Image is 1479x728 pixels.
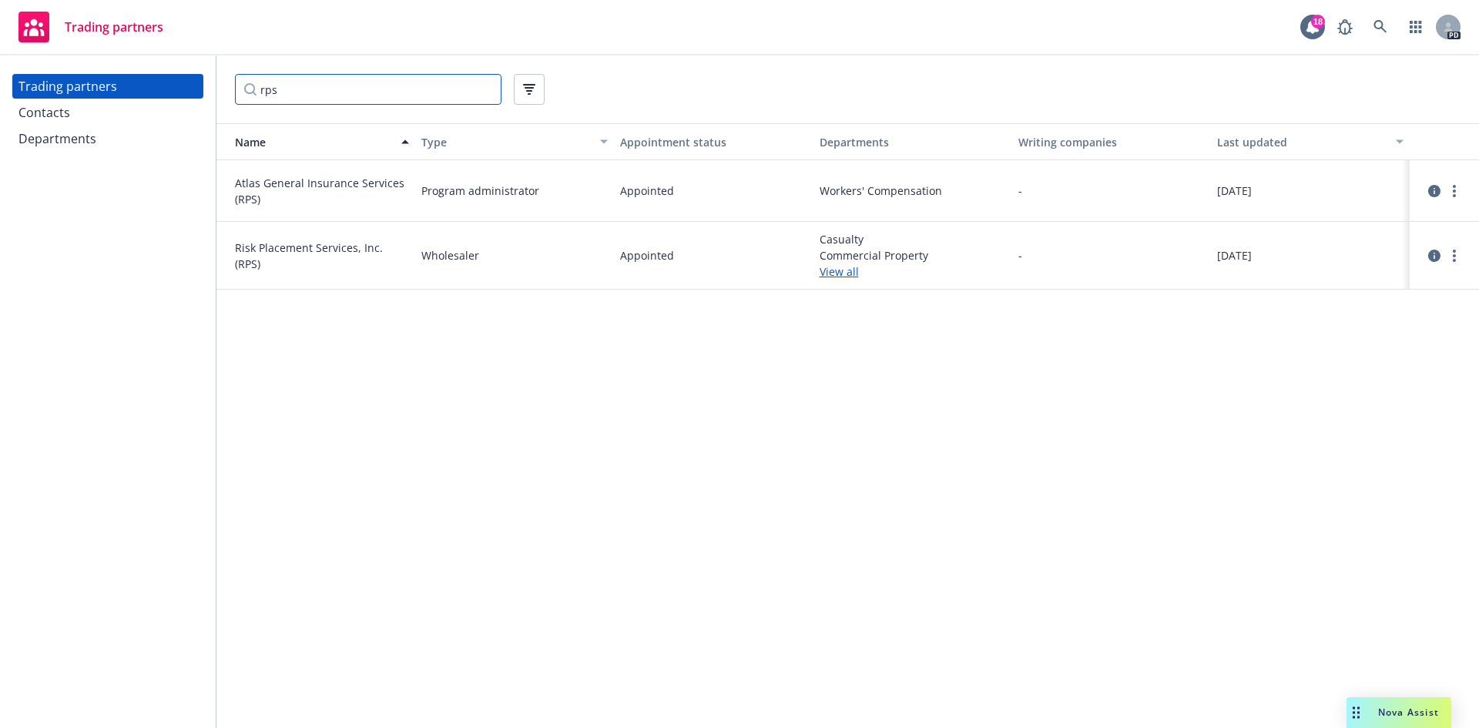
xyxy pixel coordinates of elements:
button: Nova Assist [1347,697,1451,728]
a: circleInformation [1425,182,1444,200]
span: Wholesaler [421,247,479,263]
a: Contacts [12,100,203,125]
div: Trading partners [18,74,117,99]
span: Risk Placement Services, Inc. (RPS) [235,240,409,272]
a: Search [1365,12,1396,42]
a: circleInformation [1425,247,1444,265]
span: Atlas General Insurance Services (RPS) [235,175,409,207]
button: Type [415,123,614,160]
button: Name [216,123,415,160]
span: Appointed [620,247,674,263]
button: Writing companies [1012,123,1211,160]
div: 18 [1311,15,1325,29]
button: Appointment status [614,123,813,160]
div: Departments [18,126,96,151]
div: Writing companies [1018,134,1205,150]
a: Trading partners [12,5,169,49]
span: [DATE] [1217,183,1252,199]
span: - [1018,247,1022,263]
span: Appointed [620,183,674,199]
span: Program administrator [421,183,539,199]
a: Departments [12,126,203,151]
div: Departments [820,134,1006,150]
span: - [1018,183,1022,199]
span: Commercial Property [820,247,1006,263]
button: Departments [813,123,1012,160]
a: Switch app [1400,12,1431,42]
div: Name [223,134,392,150]
a: View all [820,263,1006,280]
a: Report a Bug [1330,12,1360,42]
div: Appointment status [620,134,807,150]
div: Contacts [18,100,70,125]
a: more [1445,247,1464,265]
input: Filter by keyword... [235,74,501,105]
button: Last updated [1211,123,1410,160]
div: Type [421,134,591,150]
a: Trading partners [12,74,203,99]
span: [DATE] [1217,247,1252,263]
div: Drag to move [1347,697,1366,728]
div: Last updated [1217,134,1387,150]
span: Casualty [820,231,1006,247]
a: more [1445,182,1464,200]
span: Workers' Compensation [820,183,1006,199]
span: Trading partners [65,21,163,33]
span: Nova Assist [1378,706,1439,719]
